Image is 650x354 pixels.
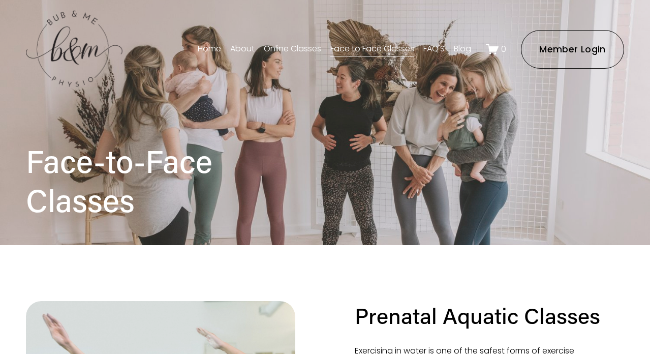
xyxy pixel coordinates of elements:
a: About [230,41,255,57]
h2: Prenatal Aquatic Classes [355,301,600,330]
a: Blog [454,41,471,57]
a: Online Classes [264,41,321,57]
a: 0 items in cart [486,43,506,55]
a: Home [198,41,221,57]
img: bubandme [26,10,122,88]
a: Face to Face Classes [330,41,414,57]
a: FAQ'S [423,41,445,57]
h1: Face-to-Face Classes [26,141,325,219]
a: Member Login [521,30,624,69]
ms-portal-inner: Member Login [539,43,605,55]
span: 0 [501,43,506,55]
